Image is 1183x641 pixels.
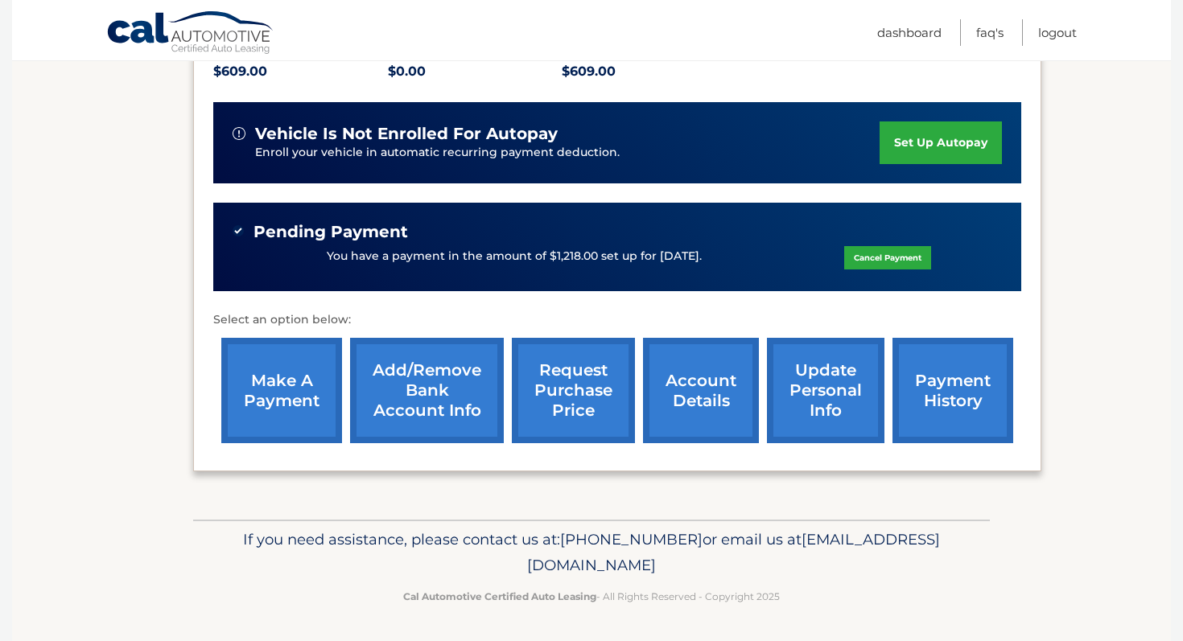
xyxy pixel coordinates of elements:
p: $609.00 [562,60,736,83]
span: Pending Payment [253,222,408,242]
a: FAQ's [976,19,1004,46]
p: You have a payment in the amount of $1,218.00 set up for [DATE]. [327,248,702,265]
a: Cancel Payment [844,246,931,269]
a: request purchase price [512,338,635,443]
a: Cal Automotive [106,10,275,57]
span: [PHONE_NUMBER] [560,530,703,549]
strong: Cal Automotive Certified Auto Leasing [403,590,596,602]
span: [EMAIL_ADDRESS][DOMAIN_NAME] [527,530,940,574]
p: $609.00 [213,60,388,83]
a: payment history [892,338,1013,443]
a: set up autopay [880,121,1002,164]
a: make a payment [221,338,342,443]
a: Add/Remove bank account info [350,338,504,443]
span: vehicle is not enrolled for autopay [255,124,558,144]
p: Enroll your vehicle in automatic recurring payment deduction. [255,144,880,162]
p: $0.00 [388,60,563,83]
p: Select an option below: [213,310,1021,330]
img: alert-white.svg [233,127,245,140]
p: - All Rights Reserved - Copyright 2025 [204,588,979,605]
a: Logout [1038,19,1077,46]
a: Dashboard [877,19,942,46]
img: check-green.svg [233,225,244,236]
a: update personal info [767,338,884,443]
p: If you need assistance, please contact us at: or email us at [204,527,979,578]
a: account details [643,338,759,443]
